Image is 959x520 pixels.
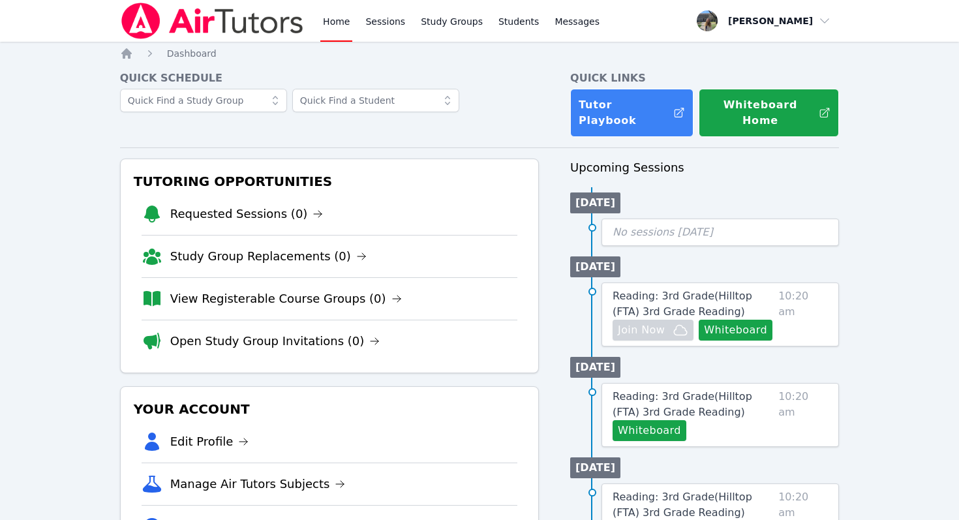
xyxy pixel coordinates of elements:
[170,332,380,350] a: Open Study Group Invitations (0)
[613,389,773,420] a: Reading: 3rd Grade(Hilltop (FTA) 3rd Grade Reading)
[120,89,287,112] input: Quick Find a Study Group
[120,3,305,39] img: Air Tutors
[570,70,839,86] h4: Quick Links
[167,48,217,59] span: Dashboard
[613,320,693,341] button: Join Now
[120,70,539,86] h4: Quick Schedule
[613,288,773,320] a: Reading: 3rd Grade(Hilltop (FTA) 3rd Grade Reading)
[170,475,346,493] a: Manage Air Tutors Subjects
[131,170,528,193] h3: Tutoring Opportunities
[120,47,840,60] nav: Breadcrumb
[699,320,772,341] button: Whiteboard
[170,247,367,266] a: Study Group Replacements (0)
[570,192,620,213] li: [DATE]
[778,288,828,341] span: 10:20 am
[613,420,686,441] button: Whiteboard
[613,226,713,238] span: No sessions [DATE]
[570,256,620,277] li: [DATE]
[570,357,620,378] li: [DATE]
[613,290,752,318] span: Reading: 3rd Grade ( Hilltop (FTA) 3rd Grade Reading )
[778,389,828,441] span: 10:20 am
[570,457,620,478] li: [DATE]
[167,47,217,60] a: Dashboard
[613,491,752,519] span: Reading: 3rd Grade ( Hilltop (FTA) 3rd Grade Reading )
[170,290,402,308] a: View Registerable Course Groups (0)
[131,397,528,421] h3: Your Account
[292,89,459,112] input: Quick Find a Student
[170,205,324,223] a: Requested Sessions (0)
[699,89,839,137] button: Whiteboard Home
[570,159,839,177] h3: Upcoming Sessions
[613,390,752,418] span: Reading: 3rd Grade ( Hilltop (FTA) 3rd Grade Reading )
[570,89,693,137] a: Tutor Playbook
[555,15,600,28] span: Messages
[618,322,665,338] span: Join Now
[170,433,249,451] a: Edit Profile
